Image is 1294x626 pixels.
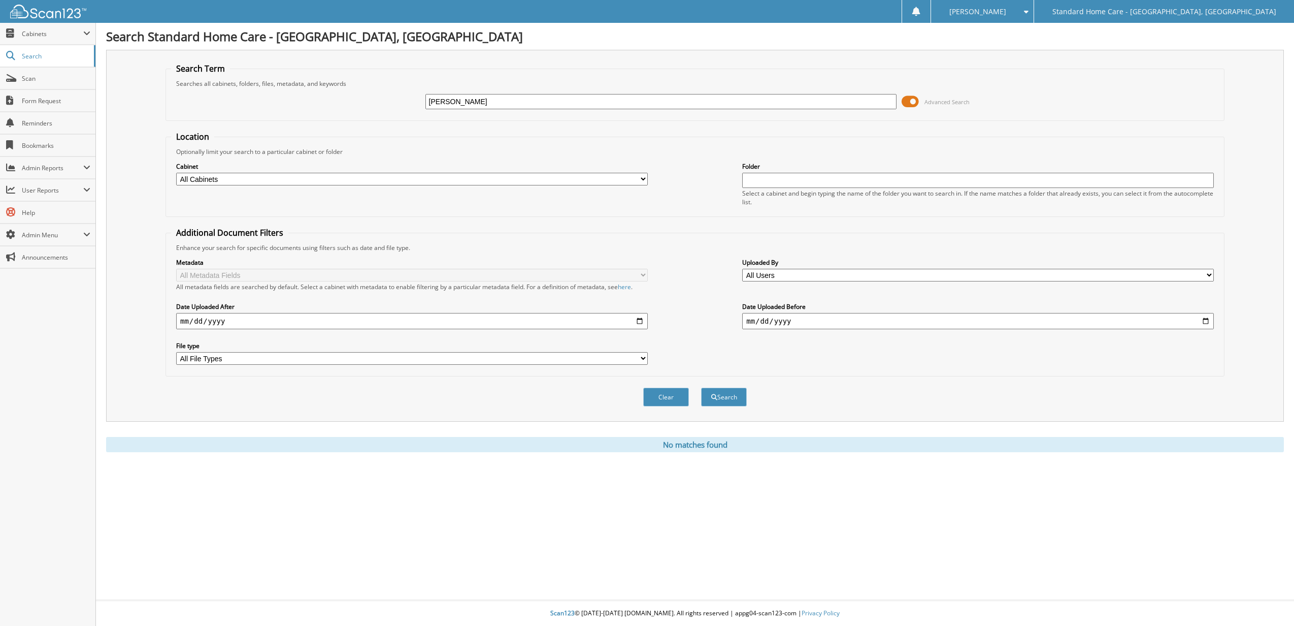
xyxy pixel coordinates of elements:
div: Optionally limit your search to a particular cabinet or folder [171,147,1219,156]
div: Select a cabinet and begin typing the name of the folder you want to search in. If the name match... [742,189,1214,206]
span: Reminders [22,119,90,128]
legend: Search Term [171,63,230,74]
div: No matches found [106,437,1284,452]
span: Advanced Search [924,98,970,106]
button: Clear [643,388,689,406]
span: Admin Reports [22,164,83,172]
button: Search [701,388,747,406]
span: Scan123 [550,609,575,617]
label: Date Uploaded Before [742,302,1214,311]
h1: Search Standard Home Care - [GEOGRAPHIC_DATA], [GEOGRAPHIC_DATA] [106,28,1284,45]
span: Form Request [22,97,90,105]
span: User Reports [22,186,83,195]
span: [PERSON_NAME] [949,9,1006,15]
label: Uploaded By [742,258,1214,267]
div: All metadata fields are searched by default. Select a cabinet with metadata to enable filtering b... [176,283,648,291]
div: Searches all cabinets, folders, files, metadata, and keywords [171,79,1219,88]
div: Enhance your search for specific documents using filters such as date and file type. [171,243,1219,252]
span: Admin Menu [22,231,83,239]
span: Standard Home Care - [GEOGRAPHIC_DATA], [GEOGRAPHIC_DATA] [1052,9,1276,15]
label: Folder [742,162,1214,171]
input: end [742,313,1214,329]
iframe: Chat Widget [1243,577,1294,626]
legend: Additional Document Filters [171,227,288,238]
span: Cabinets [22,29,83,38]
img: scan123-logo-white.svg [10,5,86,18]
div: © [DATE]-[DATE] [DOMAIN_NAME]. All rights reserved | appg04-scan123-com | [96,601,1294,626]
span: Announcements [22,253,90,262]
span: Search [22,52,89,60]
span: Scan [22,74,90,83]
legend: Location [171,131,214,142]
label: Date Uploaded After [176,302,648,311]
a: here [618,283,631,291]
span: Bookmarks [22,141,90,150]
a: Privacy Policy [802,609,840,617]
input: start [176,313,648,329]
span: Help [22,208,90,217]
label: Metadata [176,258,648,267]
label: Cabinet [176,162,648,171]
label: File type [176,341,648,350]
